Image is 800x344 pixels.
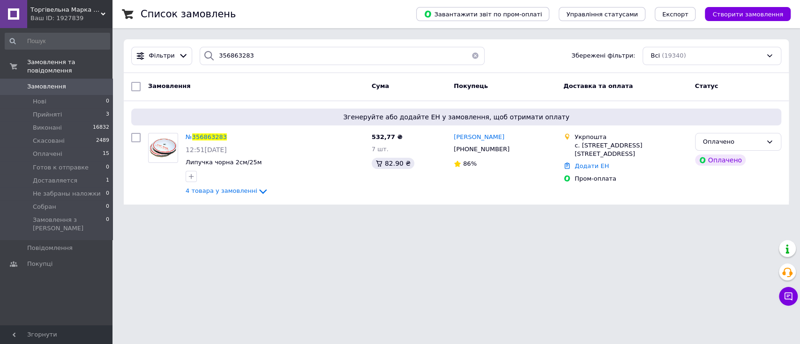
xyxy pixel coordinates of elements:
button: Чат з покупцем [779,287,798,306]
button: Очистить [466,47,485,65]
a: 4 товара у замовленні [186,187,269,194]
span: 0 [106,163,109,172]
h1: Список замовлень [141,8,236,20]
span: [PHONE_NUMBER] [454,146,509,153]
span: 0 [106,216,109,233]
div: Оплачено [703,137,762,147]
span: 15 [103,150,109,158]
a: Липучка чорна 2см/25м [186,159,262,166]
span: 356863283 [192,133,227,140]
span: № [186,133,192,140]
span: Виконані [33,124,62,132]
span: 12:51[DATE] [186,146,227,154]
span: Замовлення [27,82,66,91]
span: Не забраны наложки [33,190,101,198]
span: Прийняті [33,110,62,119]
span: Покупець [454,82,488,89]
span: Управління статусами [566,11,638,18]
a: Додати ЕН [575,162,609,169]
a: Створити замовлення [695,10,791,17]
div: Оплачено [695,154,746,166]
button: Експорт [655,7,696,21]
span: 7 шт. [372,146,389,153]
span: Собран [33,203,56,211]
span: 0 [106,190,109,198]
span: 0 [106,97,109,106]
span: Замовлення та повідомлення [27,58,112,75]
div: Пром-оплата [575,175,688,183]
span: 1 [106,176,109,185]
span: Всі [650,51,660,60]
a: №356863283 [186,133,227,140]
span: Збережені фільтри: [571,51,635,60]
span: Повідомлення [27,244,73,252]
div: Ваш ID: 1927839 [30,14,112,22]
span: 532,77 ₴ [372,133,403,140]
span: Готов к отправке [33,163,89,172]
span: (19340) [662,52,686,59]
div: Укрпошта [575,133,688,141]
span: Завантажити звіт по пром-оплаті [424,10,542,18]
span: 4 товара у замовленні [186,188,257,195]
button: Управління статусами [559,7,645,21]
span: [PERSON_NAME] [454,133,504,140]
span: Згенеруйте або додайте ЕН у замовлення, щоб отримати оплату [135,112,778,122]
input: Пошук [5,33,110,50]
span: Cума [372,82,389,89]
span: Створити замовлення [712,11,783,18]
span: 2489 [96,137,109,145]
a: [PERSON_NAME] [454,133,504,142]
span: Фільтри [149,51,175,60]
span: Доставка та оплата [563,82,633,89]
img: Фото товару [149,136,178,160]
span: 0 [106,203,109,211]
div: 82.90 ₴ [372,158,414,169]
span: Торгівельна Марка "FromFactory" [30,6,101,14]
span: 86% [463,160,477,167]
span: Оплачені [33,150,62,158]
span: Покупці [27,260,52,268]
a: Фото товару [148,133,178,163]
span: Замовлення [148,82,190,89]
span: Замовлення з [PERSON_NAME] [33,216,106,233]
span: Експорт [662,11,688,18]
div: с. [STREET_ADDRESS] [STREET_ADDRESS] [575,141,688,158]
button: Створити замовлення [705,7,791,21]
span: 3 [106,110,109,119]
input: Пошук за номером замовлення, ПІБ покупця, номером телефону, Email, номером накладної [200,47,485,65]
button: Завантажити звіт по пром-оплаті [416,7,549,21]
span: 16832 [93,124,109,132]
span: Статус [695,82,718,89]
span: Скасовані [33,137,65,145]
span: Нові [33,97,46,106]
span: Доставляется [33,176,77,185]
